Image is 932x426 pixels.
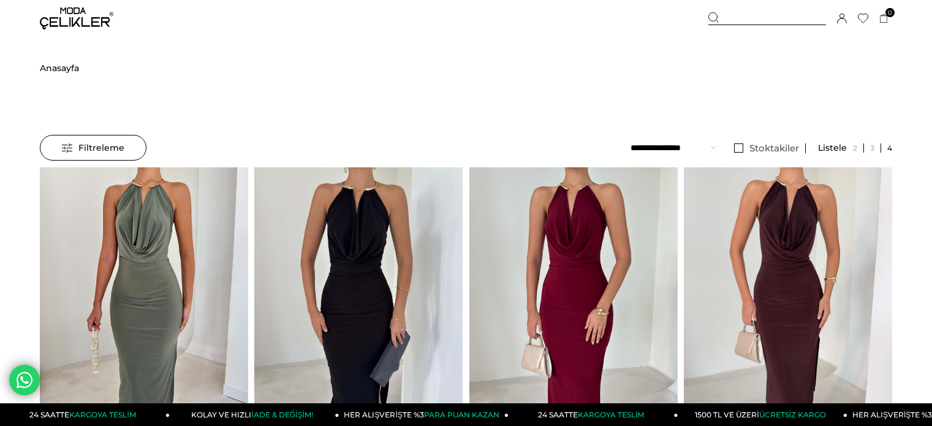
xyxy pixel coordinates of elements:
[678,403,848,426] a: 1500 TL VE ÜZERİÜCRETSİZ KARGO
[1,403,170,426] a: 24 SAATTEKARGOYA TESLİM
[40,37,79,99] li: >
[424,410,499,419] span: PARA PUAN KAZAN
[170,403,339,426] a: KOLAY VE HIZLIİADE & DEĞİŞİM!
[879,14,888,23] a: 0
[509,403,678,426] a: 24 SAATTEKARGOYA TESLİM
[40,7,113,29] img: logo
[62,135,124,160] span: Filtreleme
[885,8,895,17] span: 0
[728,143,806,153] a: Stoktakiler
[578,410,644,419] span: KARGOYA TESLİM
[40,37,79,99] a: Anasayfa
[759,410,826,419] span: ÜCRETSİZ KARGO
[69,410,135,419] span: KARGOYA TESLİM
[749,142,799,154] span: Stoktakiler
[251,410,313,419] span: İADE & DEĞİŞİM!
[339,403,509,426] a: HER ALIŞVERİŞTE %3PARA PUAN KAZAN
